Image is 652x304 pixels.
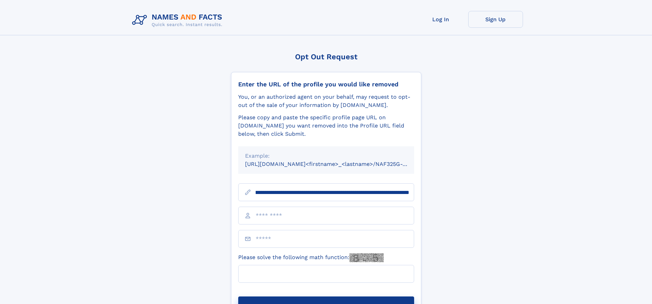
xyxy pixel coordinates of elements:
[238,113,414,138] div: Please copy and paste the specific profile page URL on [DOMAIN_NAME] you want removed into the Pr...
[238,253,384,262] label: Please solve the following math function:
[468,11,523,28] a: Sign Up
[245,161,427,167] small: [URL][DOMAIN_NAME]<firstname>_<lastname>/NAF325G-xxxxxxxx
[245,152,407,160] div: Example:
[413,11,468,28] a: Log In
[129,11,228,29] img: Logo Names and Facts
[238,81,414,88] div: Enter the URL of the profile you would like removed
[238,93,414,109] div: You, or an authorized agent on your behalf, may request to opt-out of the sale of your informatio...
[231,52,421,61] div: Opt Out Request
